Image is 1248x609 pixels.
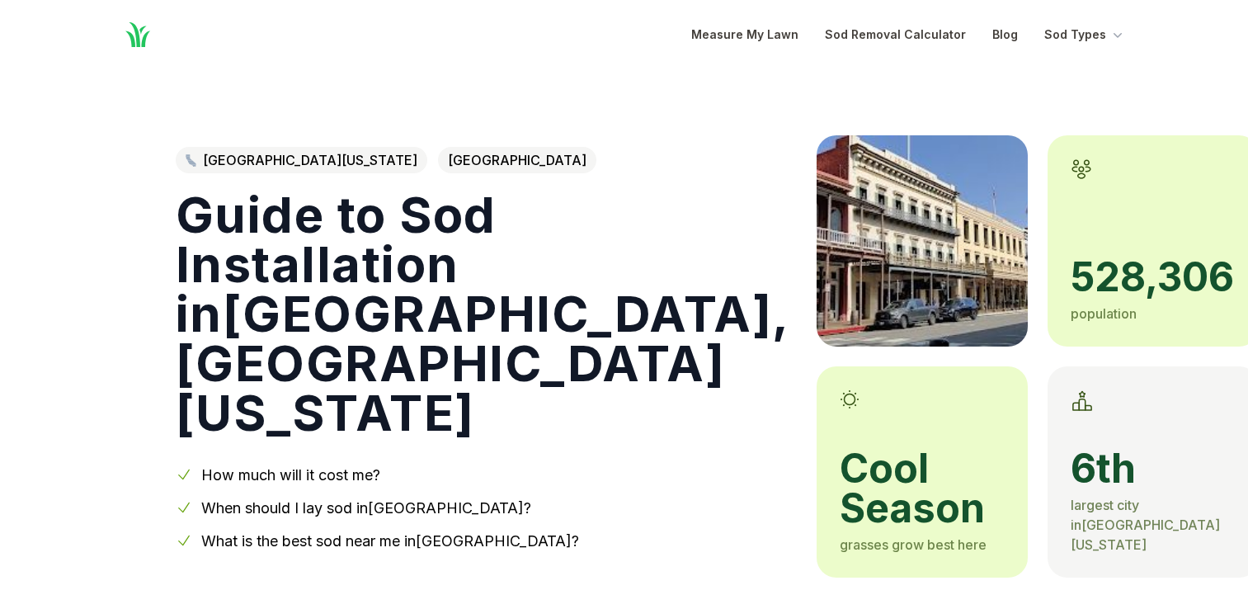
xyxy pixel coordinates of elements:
span: 6th [1071,449,1236,489]
span: [GEOGRAPHIC_DATA] [438,147,596,173]
a: How much will it cost me? [201,466,380,484]
span: largest city in [GEOGRAPHIC_DATA][US_STATE] [1071,497,1220,553]
h1: Guide to Sod Installation in [GEOGRAPHIC_DATA] , [GEOGRAPHIC_DATA][US_STATE] [176,190,790,437]
a: Sod Removal Calculator [825,25,966,45]
img: A picture of Sacramento [817,135,1028,347]
a: When should I lay sod in[GEOGRAPHIC_DATA]? [201,499,531,517]
a: Measure My Lawn [691,25,798,45]
img: Northern California state outline [186,154,196,167]
button: Sod Types [1044,25,1126,45]
a: [GEOGRAPHIC_DATA][US_STATE] [176,147,427,173]
a: Blog [992,25,1018,45]
span: grasses grow best here [840,536,987,553]
span: cool season [840,449,1005,528]
a: What is the best sod near me in[GEOGRAPHIC_DATA]? [201,532,579,550]
span: 528,306 [1071,257,1236,297]
span: population [1071,305,1137,322]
